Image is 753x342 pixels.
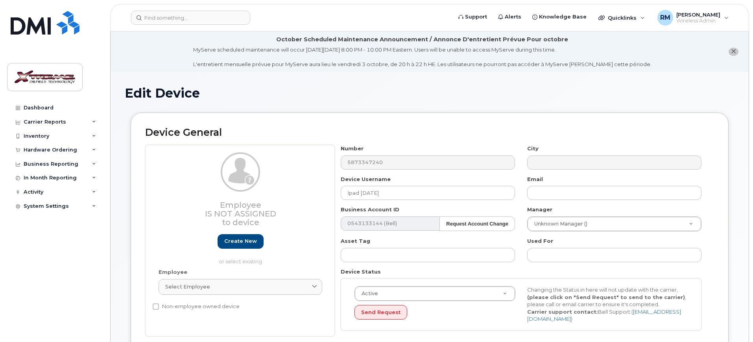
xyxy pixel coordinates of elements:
a: Select employee [159,279,322,295]
strong: Carrier support contact: [527,309,598,315]
a: [EMAIL_ADDRESS][DOMAIN_NAME] [527,309,681,322]
label: Device Username [341,176,391,183]
span: to device [222,218,259,227]
strong: (please click on "Send Request" to send to the carrier) [527,294,685,300]
div: October Scheduled Maintenance Announcement / Annonce D'entretient Prévue Pour octobre [276,35,568,44]
label: Business Account ID [341,206,399,213]
span: Active [357,290,378,297]
label: City [527,145,539,152]
h2: Device General [145,127,714,138]
a: Create new [218,234,264,249]
strong: Request Account Change [446,221,508,227]
div: MyServe scheduled maintenance will occur [DATE][DATE] 8:00 PM - 10:00 PM Eastern. Users will be u... [193,46,651,68]
button: close notification [729,48,738,56]
label: Number [341,145,364,152]
label: Device Status [341,268,381,275]
h1: Edit Device [125,86,735,100]
h3: Employee [159,201,322,227]
label: Manager [527,206,552,213]
label: Non-employee owned device [153,302,240,311]
span: Is not assigned [205,209,276,218]
label: Used For [527,237,553,245]
input: Non-employee owned device [153,303,159,310]
span: Unknown Manager () [530,220,587,227]
label: Employee [159,268,187,276]
a: Active [355,287,515,301]
div: Changing the Status in here will not update with the carrier, , please call or email carrier to e... [521,286,694,323]
a: Unknown Manager () [528,217,701,231]
label: Asset Tag [341,237,370,245]
label: Email [527,176,543,183]
p: or select existing [159,258,322,265]
span: Select employee [165,283,210,290]
button: Send Request [354,305,407,320]
button: Request Account Change [439,216,515,231]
